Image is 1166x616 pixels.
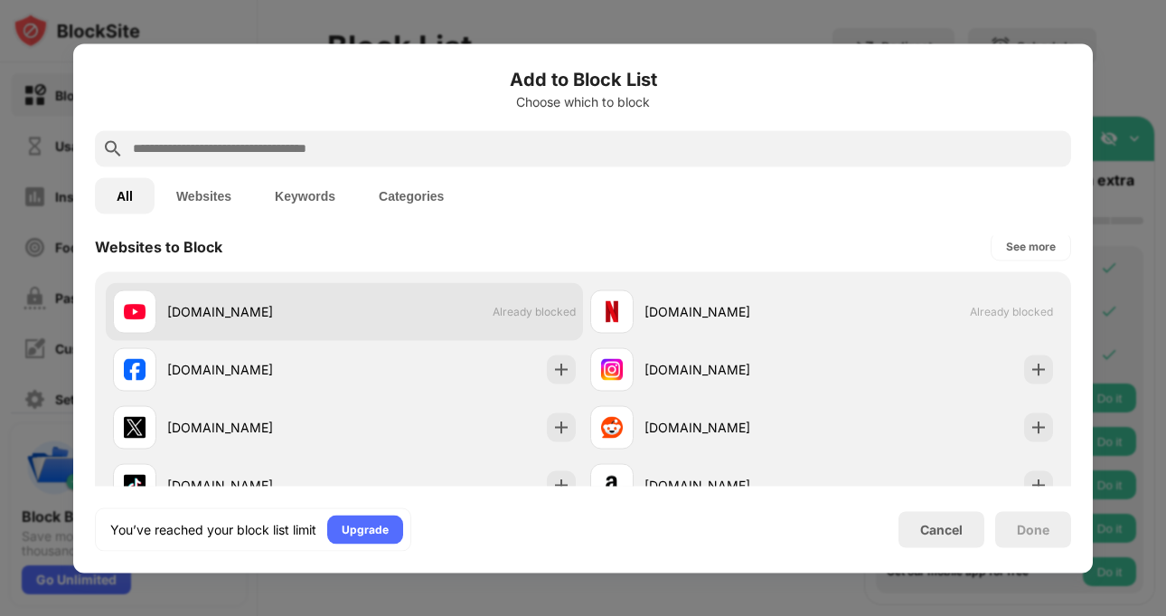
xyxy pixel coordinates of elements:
[342,520,389,538] div: Upgrade
[95,177,155,213] button: All
[357,177,465,213] button: Categories
[970,305,1053,318] span: Already blocked
[95,237,222,255] div: Websites to Block
[644,476,822,495] div: [DOMAIN_NAME]
[95,65,1071,92] h6: Add to Block List
[167,360,344,379] div: [DOMAIN_NAME]
[253,177,357,213] button: Keywords
[493,305,576,318] span: Already blocked
[102,137,124,159] img: search.svg
[167,418,344,437] div: [DOMAIN_NAME]
[155,177,253,213] button: Websites
[644,360,822,379] div: [DOMAIN_NAME]
[110,520,316,538] div: You’ve reached your block list limit
[167,476,344,495] div: [DOMAIN_NAME]
[124,358,146,380] img: favicons
[601,416,623,438] img: favicons
[601,474,623,496] img: favicons
[920,522,963,537] div: Cancel
[1017,522,1049,536] div: Done
[644,302,822,321] div: [DOMAIN_NAME]
[1006,237,1056,255] div: See more
[124,474,146,496] img: favicons
[124,416,146,438] img: favicons
[601,300,623,322] img: favicons
[95,94,1071,109] div: Choose which to block
[167,302,344,321] div: [DOMAIN_NAME]
[601,358,623,380] img: favicons
[644,418,822,437] div: [DOMAIN_NAME]
[124,300,146,322] img: favicons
